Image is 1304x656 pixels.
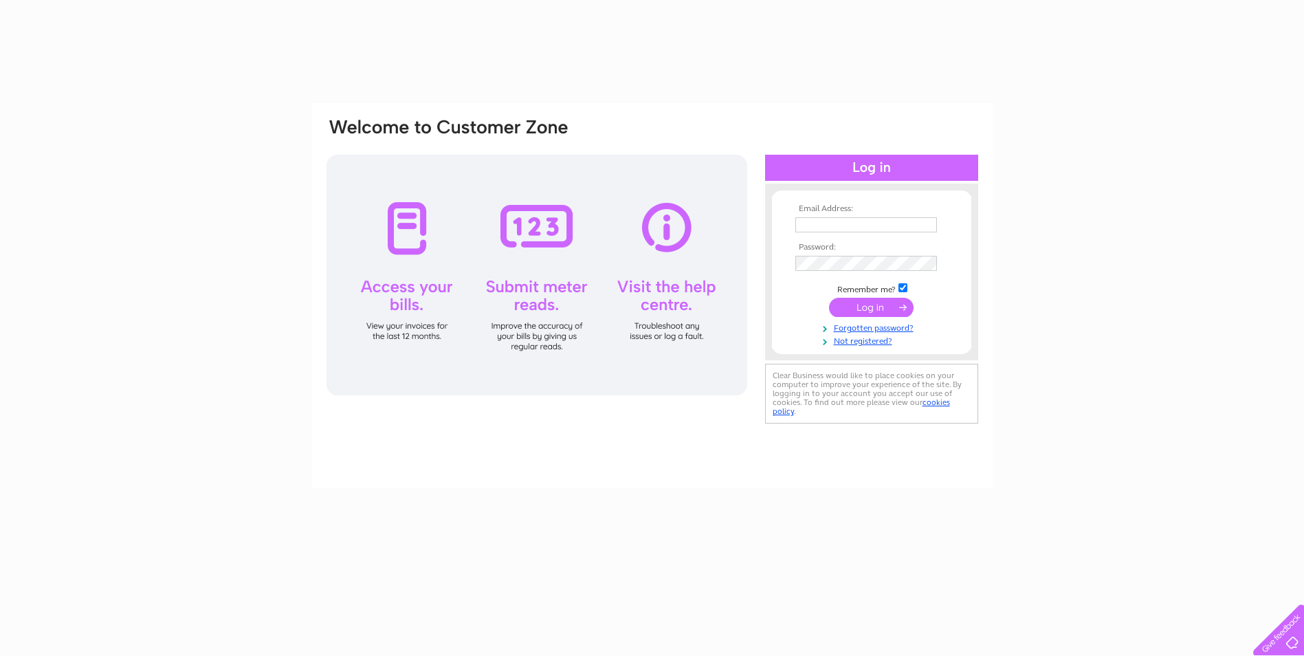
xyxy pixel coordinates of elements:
[792,243,951,252] th: Password:
[792,281,951,295] td: Remember me?
[765,364,978,424] div: Clear Business would like to place cookies on your computer to improve your experience of the sit...
[773,397,950,416] a: cookies policy
[829,298,914,317] input: Submit
[792,204,951,214] th: Email Address:
[795,334,951,347] a: Not registered?
[795,320,951,334] a: Forgotten password?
